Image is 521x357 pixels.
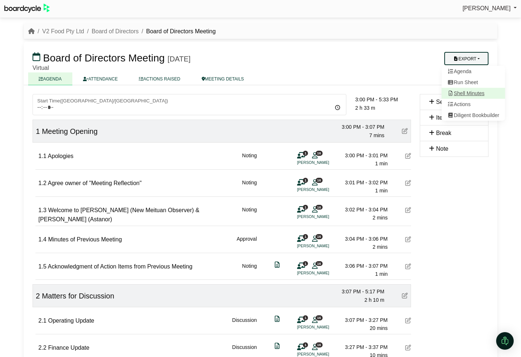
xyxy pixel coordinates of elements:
img: BoardcycleBlackGreen-aaafeed430059cb809a45853b8cf6d952af9d84e6e89e1f1685b34bfd5cb7d64.svg [4,4,50,13]
span: 16 [316,178,323,183]
span: Agree owner of "Meeting Reflection" [48,180,142,186]
div: 3:06 PM - 3:07 PM [336,262,388,270]
div: 3:00 PM - 5:33 PM [355,95,411,104]
span: 1.3 [38,207,46,213]
a: AGENDA [28,72,72,85]
div: 3:01 PM - 3:02 PM [336,178,388,187]
a: Diligent Bookbuilder [442,110,505,121]
span: 1 [303,342,308,347]
li: [PERSON_NAME] [297,214,352,220]
div: 3:02 PM - 3:04 PM [336,206,388,214]
span: 1 min [375,188,388,193]
span: 7 mins [369,132,384,138]
div: Approval [237,235,257,251]
div: 3:27 PM - 3:37 PM [336,343,388,351]
div: 3:00 PM - 3:07 PM [333,123,384,131]
div: 3:07 PM - 5:17 PM [333,288,384,296]
span: 1.1 [38,153,46,159]
span: 1 [303,151,308,155]
div: Noting [242,262,257,278]
span: Meeting Opening [42,127,98,135]
span: 1 min [375,271,388,277]
span: Matters for Discussion [42,292,114,300]
div: 3:07 PM - 3:27 PM [336,316,388,324]
span: Operating Update [48,317,94,324]
a: Agenda [442,66,505,77]
span: 1.2 [38,180,46,186]
span: Minutes of Previous Meeting [48,236,122,243]
span: 1 [303,178,308,183]
li: [PERSON_NAME] [297,159,352,166]
button: Export [444,52,488,65]
li: [PERSON_NAME] [297,270,352,276]
div: Discussion [232,316,257,332]
span: Apologies [48,153,73,159]
div: [DATE] [168,55,191,63]
span: 2 h 33 m [355,105,375,111]
span: Note [436,146,448,152]
span: Break [436,130,451,136]
span: 2.1 [38,317,46,324]
span: 1 [303,261,308,266]
span: [PERSON_NAME] [463,5,511,11]
li: [PERSON_NAME] [297,187,352,193]
a: Board of Directors [92,28,139,34]
span: 1 [303,315,308,320]
span: 1 min [375,161,388,166]
span: 16 [316,205,323,210]
span: 1.5 [38,263,46,270]
div: Noting [242,151,257,168]
a: Shell Minutes [442,88,505,99]
a: Actions [442,99,505,110]
div: Noting [242,206,257,224]
li: Board of Directors Meeting [139,27,216,36]
span: 16 [316,315,323,320]
div: 3:04 PM - 3:06 PM [336,235,388,243]
span: Section [436,99,455,105]
span: 16 [316,261,323,266]
span: 1 [303,234,308,239]
span: Board of Directors Meeting [43,52,165,64]
span: 16 [316,342,323,347]
a: V2 Food Pty Ltd [42,28,84,34]
span: Acknowledgment of Action Items from Previous Meeting [48,263,193,270]
span: 1 [36,127,40,135]
a: MEETING DETAILS [191,72,255,85]
span: 2 h 10 m [365,297,384,303]
a: ACTIONS RAISED [128,72,191,85]
span: 2 mins [373,215,388,221]
nav: breadcrumb [28,27,216,36]
span: Welcome to [PERSON_NAME] (New Meituan Observer) & [PERSON_NAME] (Astanor) [38,207,199,223]
div: 3:00 PM - 3:01 PM [336,151,388,159]
div: Open Intercom Messenger [496,332,514,350]
a: [PERSON_NAME] [463,4,517,13]
span: 2 [36,292,40,300]
span: Item [436,114,447,121]
span: 16 [316,234,323,239]
li: [PERSON_NAME] [297,243,352,249]
li: [PERSON_NAME] [297,324,352,330]
span: 2 mins [373,244,388,250]
span: 1.4 [38,236,46,243]
span: 16 [316,151,323,155]
span: 20 mins [370,325,388,331]
span: 1 [303,205,308,210]
a: ATTENDANCE [72,72,128,85]
span: 2.2 [38,345,46,351]
span: Finance Update [48,345,90,351]
div: Noting [242,178,257,195]
span: Virtual [33,65,49,71]
a: Run Sheet [442,77,505,88]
